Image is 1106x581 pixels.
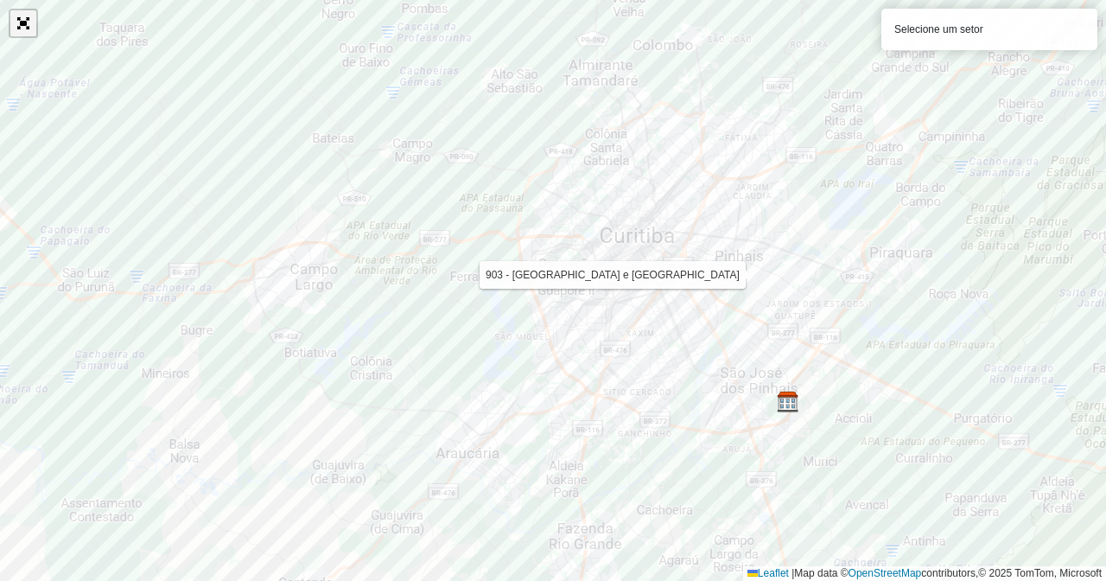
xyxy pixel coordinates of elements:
a: OpenStreetMap [849,567,922,579]
a: Abrir mapa em tela cheia [10,10,36,36]
div: Map data © contributors,© 2025 TomTom, Microsoft [743,566,1106,581]
span: | [791,567,794,579]
a: Leaflet [747,567,789,579]
div: Selecione um setor [881,9,1097,50]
